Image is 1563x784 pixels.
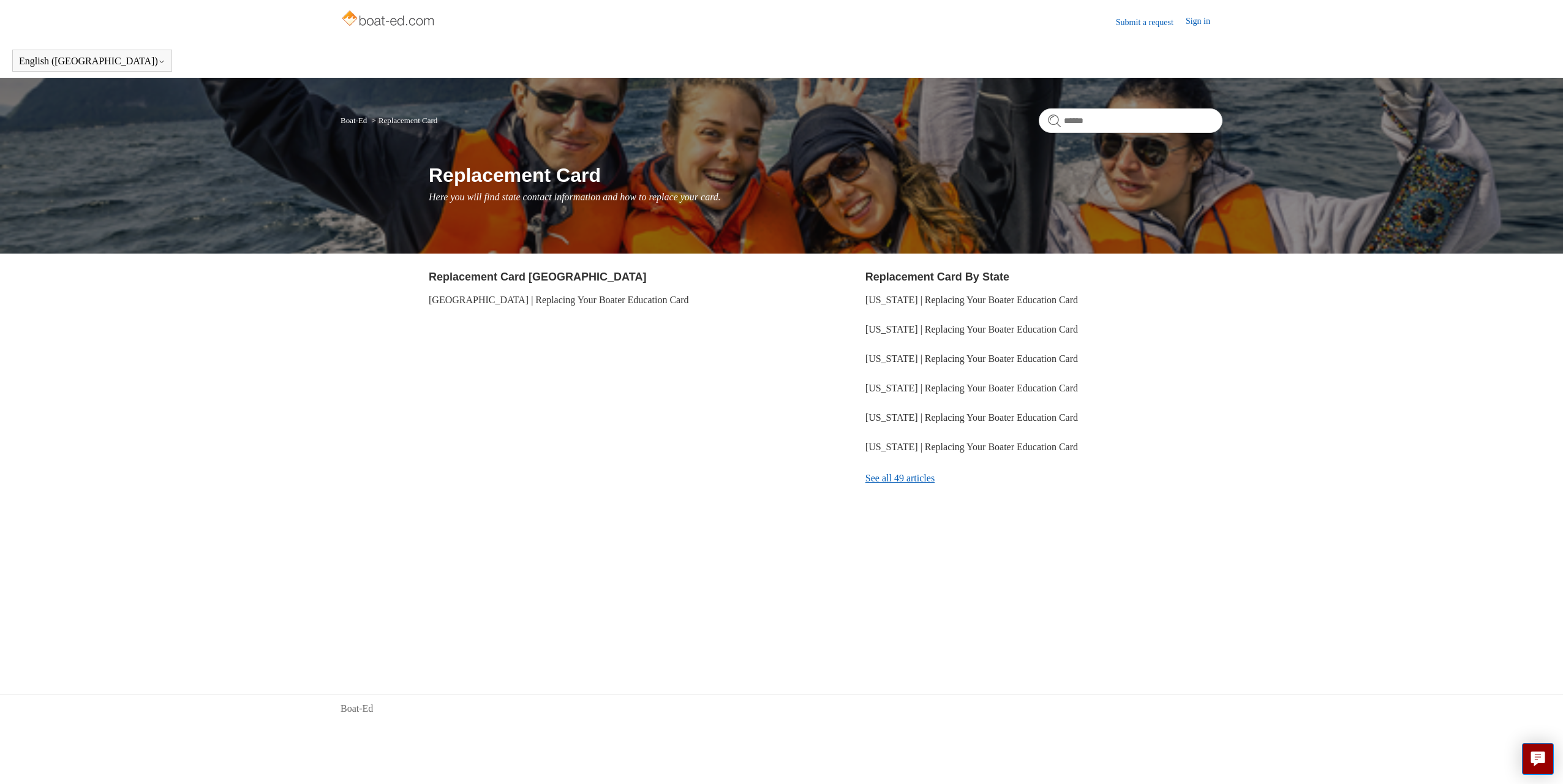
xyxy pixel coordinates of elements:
a: Submit a request [1116,16,1186,29]
a: [US_STATE] | Replacing Your Boater Education Card [865,442,1078,452]
a: Boat-Ed [341,116,367,125]
a: [US_STATE] | Replacing Your Boater Education Card [865,324,1078,334]
p: Here you will find state contact information and how to replace your card. [429,190,1222,205]
a: [US_STATE] | Replacing Your Boater Education Card [865,353,1078,364]
a: Sign in [1186,15,1222,29]
h1: Replacement Card [429,160,1222,190]
img: Boat-Ed Help Center home page [341,7,438,32]
a: [US_STATE] | Replacing Your Boater Education Card [865,383,1078,393]
a: See all 49 articles [865,462,1222,495]
a: Replacement Card By State [865,271,1009,283]
button: Live chat [1522,743,1554,775]
li: Boat-Ed [341,116,369,125]
a: [US_STATE] | Replacing Your Boater Education Card [865,412,1078,423]
a: [US_STATE] | Replacing Your Boater Education Card [865,295,1078,305]
a: Boat-Ed [341,701,373,716]
button: English ([GEOGRAPHIC_DATA]) [19,56,165,67]
input: Search [1039,108,1222,133]
a: Replacement Card [GEOGRAPHIC_DATA] [429,271,646,283]
a: [GEOGRAPHIC_DATA] | Replacing Your Boater Education Card [429,295,689,305]
li: Replacement Card [369,116,438,125]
